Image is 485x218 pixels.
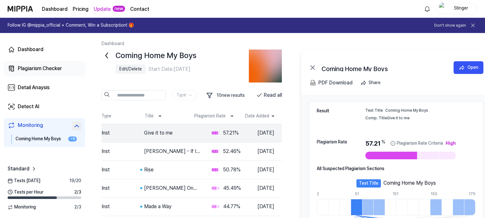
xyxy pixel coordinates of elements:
div: [PERSON_NAME] On Poinnt - World Class [144,184,202,192]
a: Update [94,5,111,13]
img: Search [104,92,110,97]
h1: Follow IG @mippia_official + Comment, Win a Subscription! 🎁 [8,22,134,29]
div: Test Title [356,179,381,188]
div: Rise [144,166,202,174]
button: profileStinger [437,3,477,14]
span: 2 / 3 [74,204,81,210]
div: new [113,6,125,12]
div: 44.77 % [223,203,240,210]
td: [DATE] [252,161,282,179]
div: Dashboard [18,46,43,53]
div: +9 [68,136,77,142]
div: Give it to me [387,116,475,121]
td: [DATE] [252,142,282,160]
div: Monitoring [18,122,43,130]
div: Detail Anaysis [18,84,50,91]
div: Open [468,64,478,71]
span: Tests per Hour [8,189,43,195]
button: Don't show again [434,23,466,28]
a: Plagiarism Checker [4,61,85,76]
td: Inst [102,179,140,197]
button: 10new results [203,90,250,101]
button: Plagiarism Rate CriteriaHigh [390,139,456,148]
div: 45.49 % [223,184,241,192]
th: Type [102,109,140,124]
div: Share [369,79,381,86]
div: Plagiarism Rate [317,139,359,145]
td: Inst [102,161,140,179]
button: PDF Download [309,76,354,89]
td: Inst [102,124,140,142]
a: Standard [8,165,37,173]
div: High [446,140,456,147]
div: Comp. Title [365,116,384,121]
img: profile [439,3,447,15]
div: Edit/Delete [119,66,142,72]
span: Standard [8,165,30,173]
div: Coming Home My Boys [322,64,448,71]
div: Plagiarism Checker [18,65,62,72]
a: Dashboard [4,42,85,57]
span: 2 / 3 [74,189,81,195]
div: 52.46 % [223,148,241,155]
div: Coming Home My Boys [116,50,242,62]
th: Date Added [240,109,282,124]
div: Test Title [365,108,383,113]
div: 150 [431,191,442,197]
td: [DATE] [252,179,282,197]
a: Detect AI [4,99,85,114]
button: Open [454,61,483,74]
div: Start Date: [DATE] [148,65,190,73]
div: 50.78 % [223,166,241,174]
td: Inst [102,198,140,215]
a: Coming Home My Boys+9 [16,134,77,144]
td: [DATE] [252,198,282,215]
div: 51 [355,191,366,197]
button: Edit/Delete [116,64,146,74]
div: % [382,139,385,148]
div: Detect AI [18,103,39,110]
div: Made a Way [144,203,202,210]
th: Title [140,109,184,124]
th: Plagiarism Rate [189,109,240,124]
span: Monitoring [8,204,36,210]
button: Pricing [73,5,89,13]
div: Plagiarism Rate Criteria [397,140,443,147]
h2: All Suspected Plagiarism Sections [317,166,384,172]
img: thumbnail_240_23.png [249,50,282,83]
td: Inst [102,142,140,160]
div: 175 [469,191,475,197]
div: 57.21 % [223,129,239,137]
div: [PERSON_NAME] - If Its Lovin That You Want (KS RMX) on Hold [PERSON_NAME] [144,148,202,155]
a: Detail Anaysis [4,80,85,95]
button: Share [358,76,386,89]
div: 2 [317,191,328,197]
div: 57.21 [365,139,456,148]
div: Coming Home My Boys [385,108,475,113]
div: Coming Home My Boys [383,179,436,187]
img: 알림 [423,5,431,13]
div: 101 [393,191,404,197]
a: Dashboard [42,5,68,13]
a: Monitoring [8,122,70,130]
a: Contact [130,5,149,13]
button: Read all [256,90,282,100]
div: PDF Download [318,79,353,87]
td: [DATE] [252,124,282,142]
div: Give it to me [144,129,202,137]
span: Tests [DATE] [8,178,40,184]
a: Dashboard [102,41,124,46]
img: PDF Download [310,80,316,86]
span: 19 / 20 [69,178,81,184]
div: Stinger [448,5,473,12]
div: Coming Home My Boys [16,136,62,142]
